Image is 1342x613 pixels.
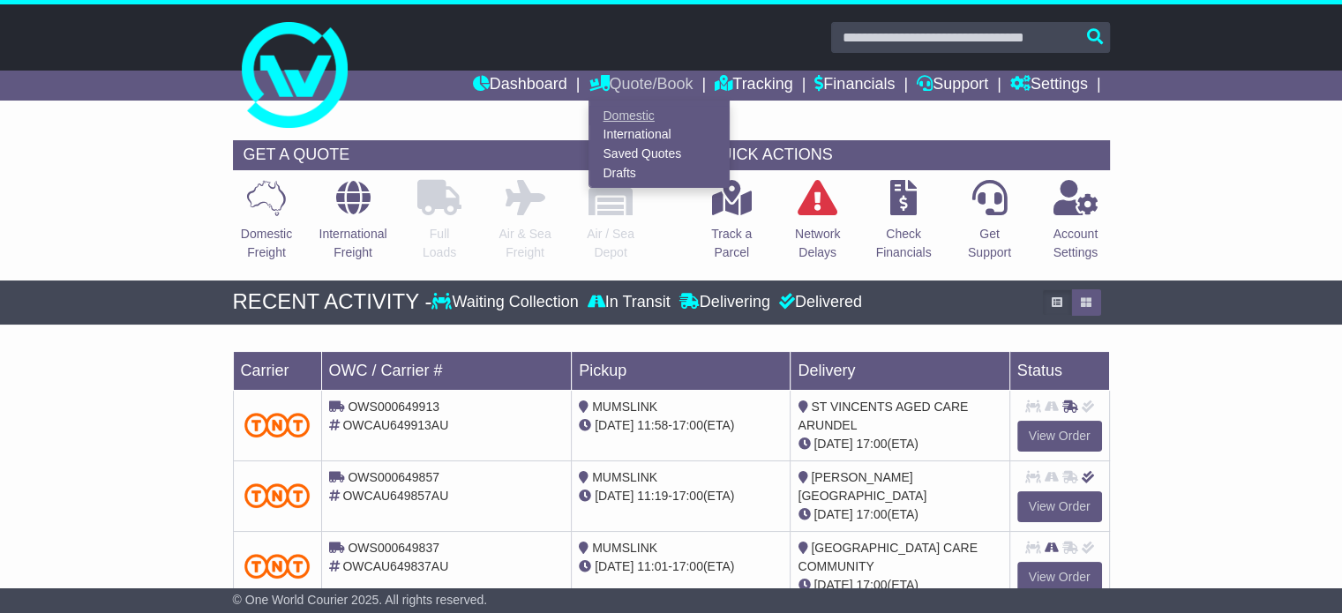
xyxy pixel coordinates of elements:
[589,71,693,101] a: Quote/Book
[637,489,668,503] span: 11:19
[856,437,887,451] span: 17:00
[348,400,439,414] span: OWS000649913
[798,400,968,432] span: ST VINCENTS AGED CARE ARUNDEL
[813,507,852,521] span: [DATE]
[589,163,729,183] a: Drafts
[589,125,729,145] a: International
[592,541,657,555] span: MUMSLINK
[798,541,977,573] span: [GEOGRAPHIC_DATA] CARE COMMUNITY
[1053,179,1099,272] a: AccountSettings
[348,470,439,484] span: OWS000649857
[499,225,551,262] p: Air & Sea Freight
[579,416,783,435] div: - (ETA)
[241,225,292,262] p: Domestic Freight
[917,71,988,101] a: Support
[431,293,582,312] div: Waiting Collection
[595,559,634,573] span: [DATE]
[1010,71,1088,101] a: Settings
[589,145,729,164] a: Saved Quotes
[233,289,432,315] div: RECENT ACTIVITY -
[794,179,841,272] a: NetworkDelays
[795,225,840,262] p: Network Delays
[244,554,311,578] img: TNT_Domestic.png
[319,225,386,262] p: International Freight
[672,489,703,503] span: 17:00
[813,578,852,592] span: [DATE]
[572,351,791,390] td: Pickup
[592,470,657,484] span: MUMSLINK
[417,225,461,262] p: Full Loads
[244,483,311,507] img: TNT_Domestic.png
[775,293,862,312] div: Delivered
[583,293,675,312] div: In Transit
[579,487,783,505] div: - (ETA)
[968,225,1011,262] p: Get Support
[798,435,1001,453] div: (ETA)
[233,140,645,170] div: GET A QUOTE
[240,179,293,272] a: DomesticFreight
[348,541,439,555] span: OWS000649837
[595,489,634,503] span: [DATE]
[587,225,634,262] p: Air / Sea Depot
[715,71,792,101] a: Tracking
[798,505,1001,524] div: (ETA)
[698,140,1110,170] div: QUICK ACTIONS
[321,351,572,390] td: OWC / Carrier #
[672,559,703,573] span: 17:00
[1017,421,1102,452] a: View Order
[342,489,448,503] span: OWCAU649857AU
[233,351,321,390] td: Carrier
[1017,491,1102,522] a: View Order
[876,225,932,262] p: Check Financials
[675,293,775,312] div: Delivering
[856,578,887,592] span: 17:00
[637,559,668,573] span: 11:01
[875,179,933,272] a: CheckFinancials
[233,593,488,607] span: © One World Courier 2025. All rights reserved.
[637,418,668,432] span: 11:58
[798,576,1001,594] div: (ETA)
[342,559,448,573] span: OWCAU649837AU
[342,418,448,432] span: OWCAU649913AU
[318,179,387,272] a: InternationalFreight
[473,71,567,101] a: Dashboard
[1009,351,1109,390] td: Status
[1017,562,1102,593] a: View Order
[967,179,1012,272] a: GetSupport
[244,413,311,437] img: TNT_Domestic.png
[710,179,753,272] a: Track aParcel
[595,418,634,432] span: [DATE]
[579,557,783,576] div: - (ETA)
[856,507,887,521] span: 17:00
[672,418,703,432] span: 17:00
[814,71,895,101] a: Financials
[592,400,657,414] span: MUMSLINK
[589,101,730,188] div: Quote/Book
[589,106,729,125] a: Domestic
[798,470,926,503] span: [PERSON_NAME][GEOGRAPHIC_DATA]
[1053,225,1098,262] p: Account Settings
[711,225,752,262] p: Track a Parcel
[791,351,1009,390] td: Delivery
[813,437,852,451] span: [DATE]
